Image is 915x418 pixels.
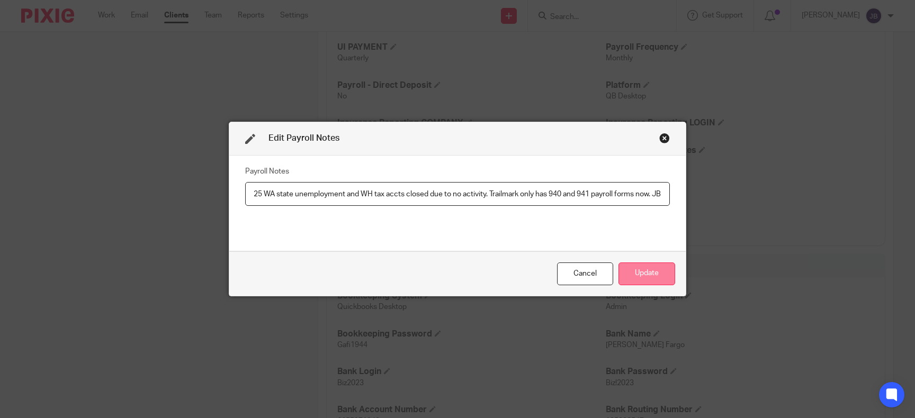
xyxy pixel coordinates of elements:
[245,182,670,206] input: Payroll Notes
[245,166,289,177] label: Payroll Notes
[557,262,613,285] div: Close this dialog window
[659,133,670,143] div: Close this dialog window
[618,262,675,285] button: Update
[268,134,339,142] span: Edit Payroll Notes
